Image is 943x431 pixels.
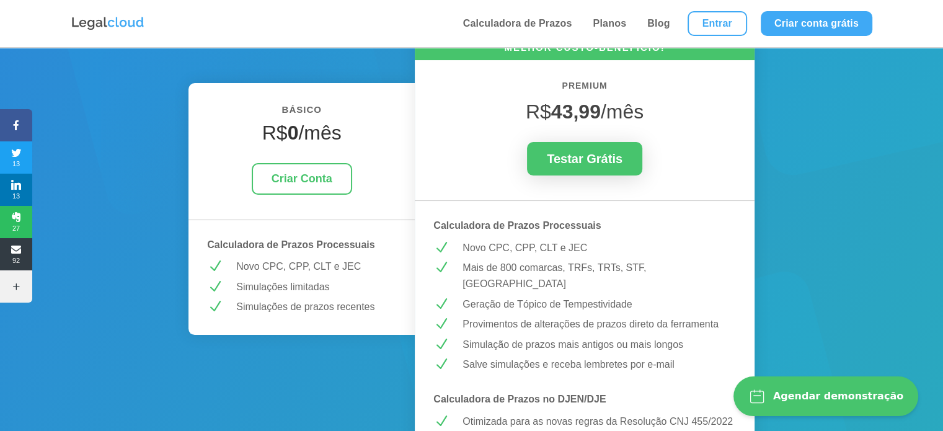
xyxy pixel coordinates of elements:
a: Testar Grátis [527,142,642,176]
span: N [433,260,449,275]
h6: PREMIUM [433,79,736,100]
span: N [433,296,449,312]
a: Entrar [688,11,747,36]
strong: 0 [288,122,299,144]
p: Salve simulações e receba lembretes por e-mail [463,357,736,373]
strong: Calculadora de Prazos Processuais [433,220,601,231]
p: Novo CPC, CPP, CLT e JEC [236,259,396,275]
strong: Calculadora de Prazos no DJEN/DJE [433,394,606,404]
p: Simulações limitadas [236,279,396,295]
a: Criar Conta [252,163,352,195]
p: Otimizada para as novas regras da Resolução CNJ 455/2022 [463,414,736,430]
h4: R$ /mês [207,121,396,151]
span: N [433,414,449,429]
p: Simulação de prazos mais antigos ou mais longos [463,337,736,353]
p: Provimentos de alterações de prazos direto da ferramenta [463,316,736,332]
p: Geração de Tópico de Tempestividade [463,296,736,313]
p: Simulações de prazos recentes [236,299,396,315]
h6: BÁSICO [207,102,396,124]
h6: MELHOR CUSTO-BENEFÍCIO! [415,41,755,60]
img: Logo da Legalcloud [71,16,145,32]
span: N [433,240,449,255]
a: Criar conta grátis [761,11,872,36]
span: N [433,337,449,352]
p: Novo CPC, CPP, CLT e JEC [463,240,736,256]
span: N [207,279,223,295]
span: R$ /mês [526,100,644,123]
span: N [433,357,449,372]
span: N [433,316,449,332]
strong: Calculadora de Prazos Processuais [207,239,374,250]
p: Mais de 800 comarcas, TRFs, TRTs, STF, [GEOGRAPHIC_DATA] [463,260,736,291]
strong: 43,99 [551,100,601,123]
span: N [207,299,223,314]
span: N [207,259,223,274]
